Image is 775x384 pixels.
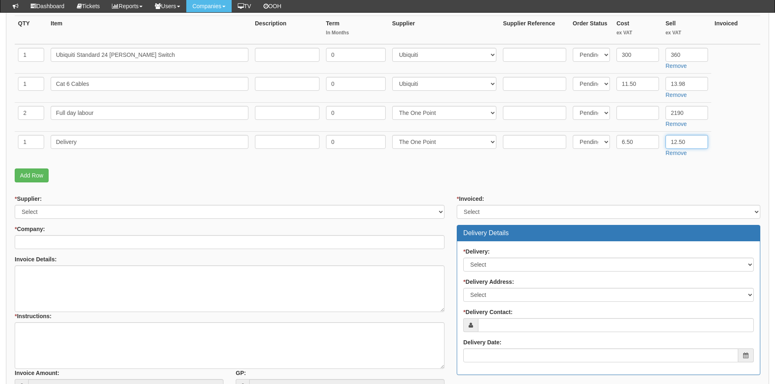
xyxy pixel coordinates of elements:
th: Supplier Reference [500,16,570,45]
label: Instructions: [15,312,51,320]
th: Invoiced [711,16,760,45]
label: Delivery: [463,247,490,256]
a: Remove [666,121,687,127]
th: Term [323,16,389,45]
small: ex VAT [616,29,659,36]
h3: Delivery Details [463,229,754,237]
label: Invoice Amount: [15,369,59,377]
th: Supplier [389,16,500,45]
th: Cost [613,16,662,45]
label: Invoice Details: [15,255,57,263]
th: Item [47,16,252,45]
th: QTY [15,16,47,45]
th: Sell [662,16,711,45]
small: ex VAT [666,29,708,36]
label: Supplier: [15,195,42,203]
label: GP: [236,369,246,377]
label: Delivery Date: [463,338,501,346]
a: Remove [666,63,687,69]
label: Invoiced: [457,195,484,203]
label: Delivery Address: [463,278,514,286]
label: Delivery Contact: [463,308,513,316]
a: Remove [666,150,687,156]
a: Remove [666,92,687,98]
th: Order Status [570,16,613,45]
th: Description [252,16,323,45]
small: In Months [326,29,386,36]
label: Company: [15,225,45,233]
a: Add Row [15,168,49,182]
